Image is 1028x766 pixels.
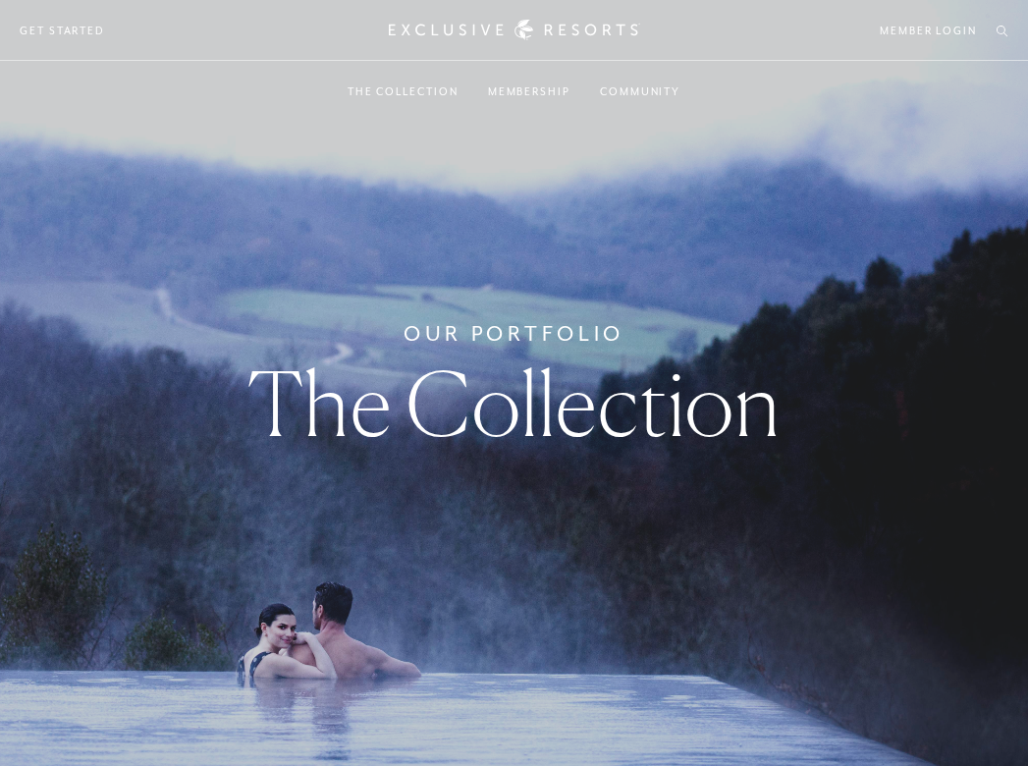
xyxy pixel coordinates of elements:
[20,22,105,39] a: Get Started
[600,63,680,120] a: Community
[404,318,624,350] h6: Our Portfolio
[348,63,459,120] a: The Collection
[247,359,781,448] h1: The Collection
[880,22,977,39] a: Member Login
[488,63,570,120] a: Membership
